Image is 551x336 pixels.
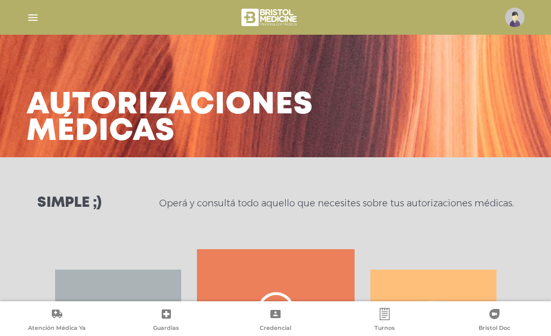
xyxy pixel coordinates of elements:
span: Credencial [260,324,291,333]
a: Bristol Doc [440,308,549,334]
h3: Simple ;) [37,196,102,210]
a: Credencial [221,308,330,334]
span: Guardias [153,324,179,333]
img: profile-placeholder.svg [505,8,524,27]
img: Cober_menu-lines-white.svg [27,11,39,24]
a: Turnos [330,308,439,334]
h3: Autorizaciones médicas [27,92,313,145]
img: bristol-medicine-blanco.png [240,5,300,30]
span: Bristol Doc [479,324,510,333]
span: Turnos [374,324,395,333]
a: Guardias [111,308,220,334]
span: Atención Médica Ya [28,324,86,333]
p: Operá y consultá todo aquello que necesites sobre tus autorizaciones médicas. [159,197,514,209]
a: Atención Médica Ya [2,308,111,334]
